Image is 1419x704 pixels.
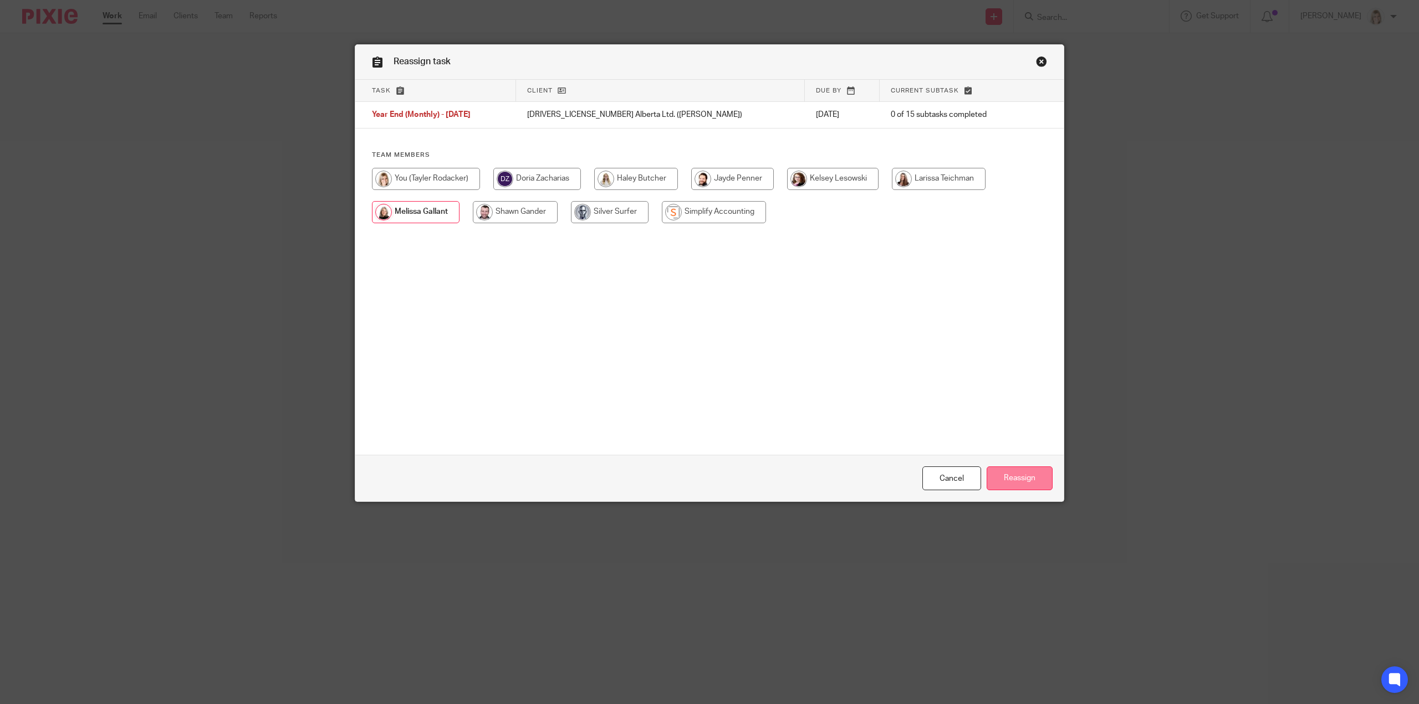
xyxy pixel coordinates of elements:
span: Client [527,88,553,94]
p: [DRIVERS_LICENSE_NUMBER] Alberta Ltd. ([PERSON_NAME]) [527,109,794,120]
span: Due by [816,88,841,94]
span: Current subtask [891,88,959,94]
span: Reassign task [394,57,451,66]
span: Task [372,88,391,94]
span: Year End (Monthly) - [DATE] [372,111,471,119]
a: Close this dialog window [922,466,981,490]
p: [DATE] [816,109,869,120]
td: 0 of 15 subtasks completed [880,102,1023,129]
a: Close this dialog window [1036,56,1047,71]
input: Reassign [987,466,1053,490]
h4: Team members [372,151,1047,160]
